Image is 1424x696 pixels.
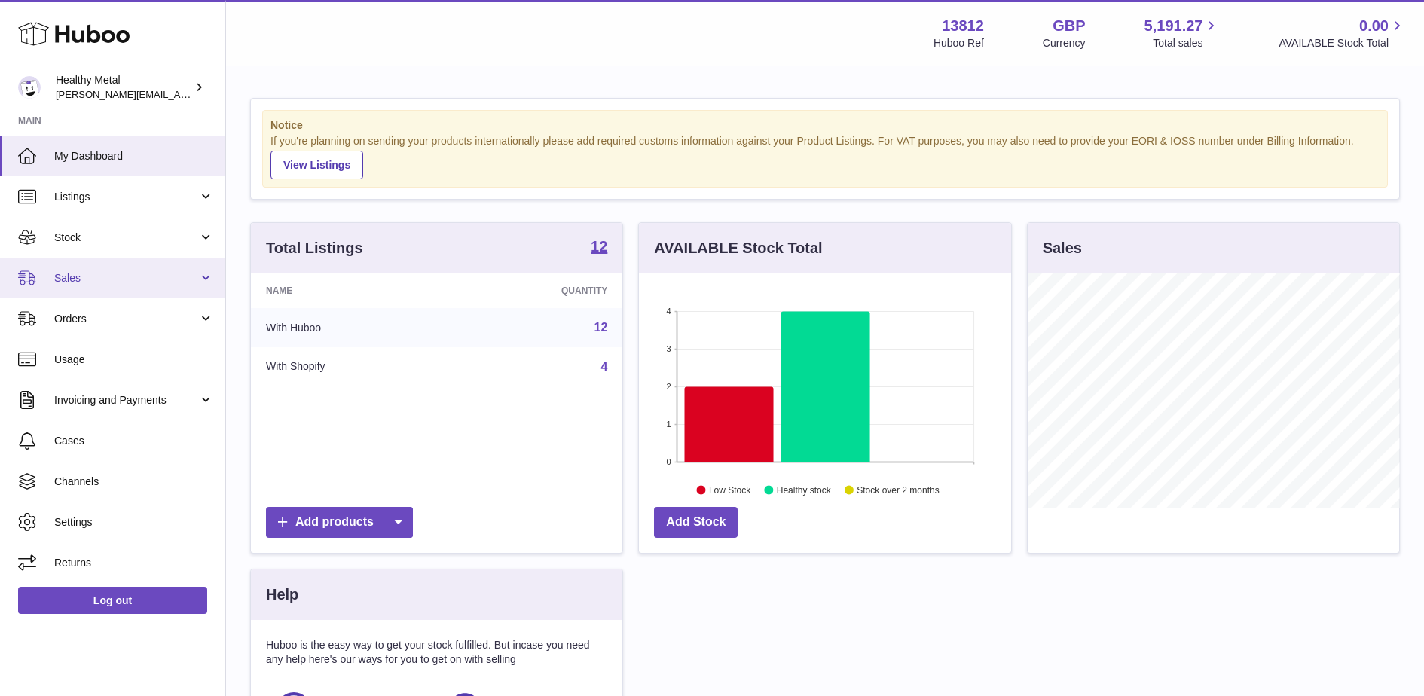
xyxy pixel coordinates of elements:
span: Total sales [1153,36,1220,50]
a: Log out [18,587,207,614]
strong: Notice [270,118,1380,133]
text: Stock over 2 months [857,484,940,495]
span: 0.00 [1359,16,1389,36]
th: Name [251,273,451,308]
span: Stock [54,230,198,245]
span: AVAILABLE Stock Total [1279,36,1406,50]
span: Settings [54,515,214,530]
span: My Dashboard [54,149,214,163]
a: 5,191.27 Total sales [1144,16,1221,50]
span: 5,191.27 [1144,16,1203,36]
text: 3 [667,344,671,353]
span: Listings [54,190,198,204]
a: 4 [600,360,607,373]
text: 4 [667,307,671,316]
strong: GBP [1053,16,1085,36]
text: 1 [667,420,671,429]
span: Orders [54,312,198,326]
strong: 13812 [942,16,984,36]
text: Healthy stock [777,484,832,495]
span: Returns [54,556,214,570]
p: Huboo is the easy way to get your stock fulfilled. But incase you need any help here's our ways f... [266,638,607,667]
text: 0 [667,457,671,466]
a: View Listings [270,151,363,179]
text: 2 [667,382,671,391]
span: Usage [54,353,214,367]
div: Currency [1043,36,1086,50]
td: With Shopify [251,347,451,386]
h3: AVAILABLE Stock Total [654,238,822,258]
span: [PERSON_NAME][EMAIL_ADDRESS][DOMAIN_NAME] [56,88,302,100]
h3: Total Listings [266,238,363,258]
a: 12 [591,239,607,257]
td: With Huboo [251,308,451,347]
div: Healthy Metal [56,73,191,102]
a: 12 [594,321,608,334]
img: jose@healthy-metal.com [18,76,41,99]
span: Invoicing and Payments [54,393,198,408]
h3: Help [266,585,298,605]
a: 0.00 AVAILABLE Stock Total [1279,16,1406,50]
h3: Sales [1043,238,1082,258]
a: Add products [266,507,413,538]
span: Cases [54,434,214,448]
th: Quantity [451,273,622,308]
text: Low Stock [709,484,751,495]
strong: 12 [591,239,607,254]
span: Channels [54,475,214,489]
a: Add Stock [654,507,738,538]
div: Huboo Ref [934,36,984,50]
span: Sales [54,271,198,285]
div: If you're planning on sending your products internationally please add required customs informati... [270,134,1380,179]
